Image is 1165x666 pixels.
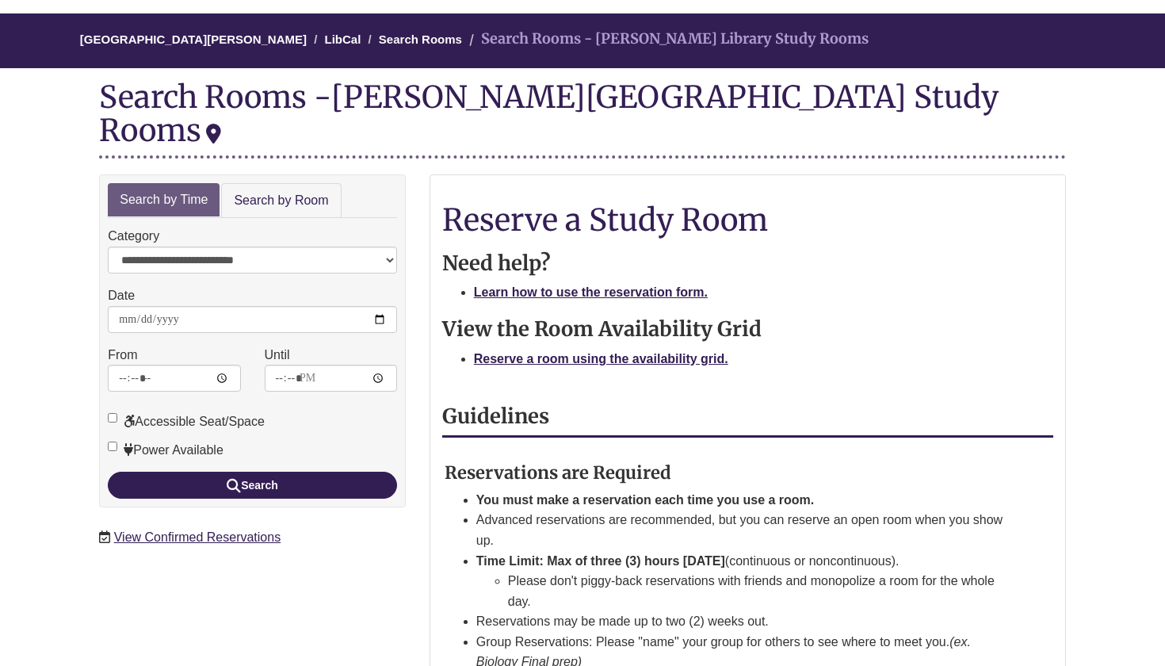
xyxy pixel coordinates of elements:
[325,33,361,46] a: LibCal
[476,510,1015,550] li: Advanced reservations are recommended, but you can reserve an open room when you show up.
[476,551,1015,612] li: (continuous or noncontinuous).
[99,80,1066,158] div: Search Rooms -
[442,203,1053,236] h1: Reserve a Study Room
[474,352,728,366] a: Reserve a room using the availability grid.
[476,554,725,568] strong: Time Limit: Max of three (3) hours [DATE]
[265,345,290,366] label: Until
[476,493,815,507] strong: You must make a reservation each time you use a room.
[476,611,1015,632] li: Reservations may be made up to two (2) weeks out.
[445,461,671,484] strong: Reservations are Required
[474,285,708,299] a: Learn how to use the reservation form.
[108,411,265,432] label: Accessible Seat/Space
[108,472,397,499] button: Search
[108,345,137,366] label: From
[108,183,220,217] a: Search by Time
[108,442,117,451] input: Power Available
[80,33,307,46] a: [GEOGRAPHIC_DATA][PERSON_NAME]
[108,440,223,461] label: Power Available
[114,530,281,544] a: View Confirmed Reservations
[99,78,999,149] div: [PERSON_NAME][GEOGRAPHIC_DATA] Study Rooms
[108,285,135,306] label: Date
[221,183,341,219] a: Search by Room
[379,33,462,46] a: Search Rooms
[442,251,551,276] strong: Need help?
[508,571,1015,611] li: Please don't piggy-back reservations with friends and monopolize a room for the whole day.
[442,316,762,342] strong: View the Room Availability Grid
[108,413,117,423] input: Accessible Seat/Space
[465,28,869,51] li: Search Rooms - [PERSON_NAME] Library Study Rooms
[108,226,159,247] label: Category
[442,404,549,429] strong: Guidelines
[99,13,1066,68] nav: Breadcrumb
